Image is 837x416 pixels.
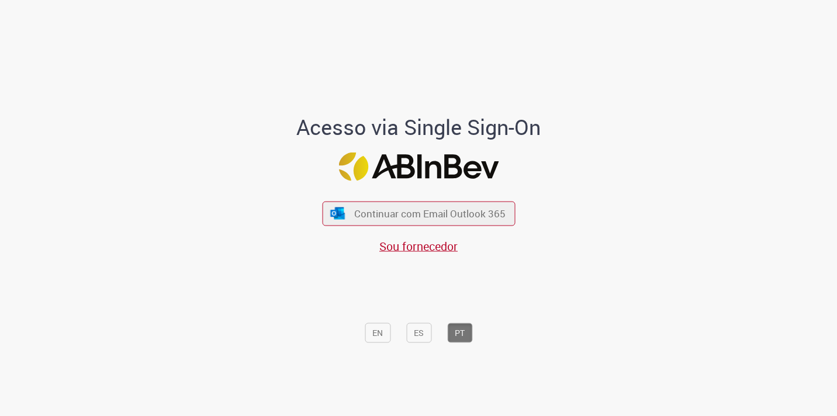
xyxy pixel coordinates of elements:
[354,207,506,220] span: Continuar com Email Outlook 365
[365,323,390,343] button: EN
[330,207,346,219] img: ícone Azure/Microsoft 360
[406,323,431,343] button: ES
[379,238,458,254] a: Sou fornecedor
[322,202,515,226] button: ícone Azure/Microsoft 360 Continuar com Email Outlook 365
[257,115,581,138] h1: Acesso via Single Sign-On
[447,323,472,343] button: PT
[338,152,499,181] img: Logo ABInBev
